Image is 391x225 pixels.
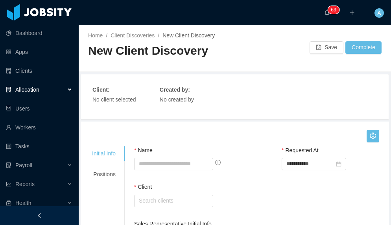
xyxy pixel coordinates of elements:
[6,120,72,135] a: icon: userWorkers
[367,130,379,142] button: icon: setting
[160,96,194,103] span: No created by
[6,162,11,168] i: icon: file-protect
[345,41,382,54] button: Complete
[15,181,35,187] span: Reports
[134,184,152,190] label: Client
[134,147,153,153] label: Name
[282,147,319,153] label: Requested At
[88,32,103,39] a: Home
[15,200,31,206] span: Health
[310,41,343,54] button: icon: saveSave
[377,8,381,18] span: A
[88,44,208,57] span: New Client Discovery
[15,87,39,93] span: Allocation
[92,87,110,93] strong: Client :
[6,181,11,187] i: icon: line-chart
[83,146,125,161] div: Initial Info
[6,44,72,60] a: icon: appstoreApps
[334,6,336,14] p: 3
[331,6,334,14] p: 6
[106,32,107,39] span: /
[6,200,11,206] i: icon: medicine-box
[158,32,159,39] span: /
[92,96,136,103] span: No client selected
[324,10,330,15] i: icon: bell
[15,162,32,168] span: Payroll
[6,63,72,79] a: icon: auditClients
[6,101,72,116] a: icon: robotUsers
[349,10,355,15] i: icon: plus
[83,167,125,182] div: Positions
[6,87,11,92] i: icon: solution
[134,158,213,170] input: Name
[162,32,215,39] span: New Client Discovery
[160,87,190,93] strong: Created by :
[336,161,341,167] i: icon: calendar
[6,25,72,41] a: icon: pie-chartDashboard
[328,6,339,14] sup: 63
[111,32,155,39] a: Client Discoveries
[6,138,72,154] a: icon: profileTasks
[215,160,221,165] span: info-circle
